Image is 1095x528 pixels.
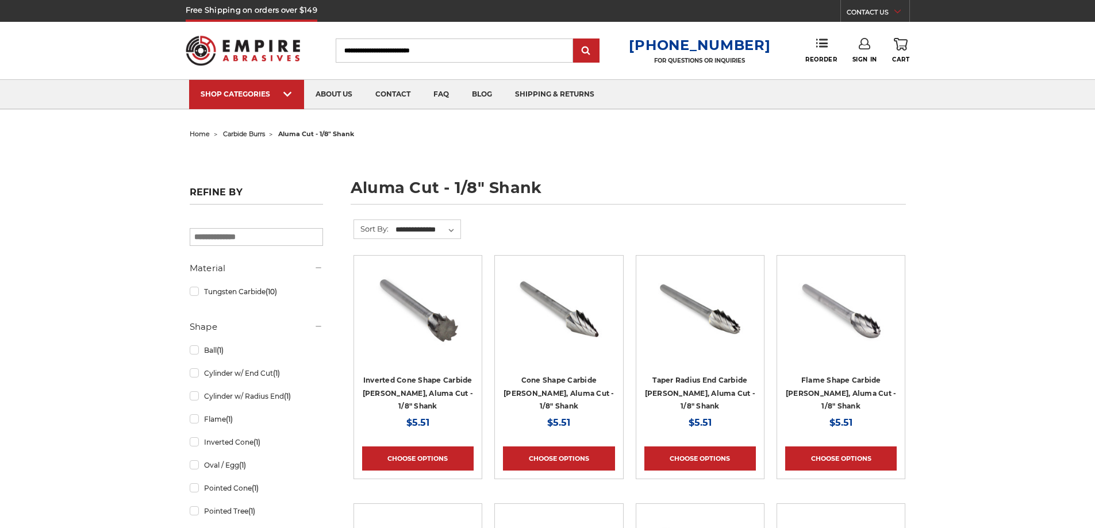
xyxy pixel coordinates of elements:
[394,221,460,238] select: Sort By:
[406,417,429,428] span: $5.51
[645,376,756,410] a: Taper Radius End Carbide [PERSON_NAME], Aluma Cut - 1/8" Shank
[201,90,293,98] div: SHOP CATEGORIES
[252,484,259,492] span: (1)
[239,461,246,469] span: (1)
[362,264,474,375] a: inverted cone carbide burr for aluminum
[190,409,323,429] a: Flame(1)
[190,130,210,138] a: home
[266,287,277,296] span: (10)
[304,80,364,109] a: about us
[892,56,909,63] span: Cart
[654,264,746,356] img: rounded end taper carbide burr for aluminum
[504,80,606,109] a: shipping & returns
[785,264,897,375] a: flame shaped carbide burr for aluminum
[190,455,323,475] a: Oval / Egg(1)
[364,80,422,109] a: contact
[190,363,323,383] a: Cylinder w/ End Cut(1)
[422,80,460,109] a: faq
[217,346,224,354] span: (1)
[785,446,897,471] a: Choose Options
[644,446,756,471] a: Choose Options
[190,261,323,275] h5: Material
[190,386,323,406] a: Cylinder w/ Radius End(1)
[351,180,906,205] h1: aluma cut - 1/8" shank
[852,56,877,63] span: Sign In
[795,264,887,356] img: flame shaped carbide burr for aluminum
[892,38,909,63] a: Cart
[190,340,323,360] a: Ball(1)
[278,130,354,138] span: aluma cut - 1/8" shank
[805,38,837,63] a: Reorder
[363,376,474,410] a: Inverted Cone Shape Carbide [PERSON_NAME], Aluma Cut - 1/8" Shank
[829,417,852,428] span: $5.51
[847,6,909,22] a: CONTACT US
[273,369,280,377] span: (1)
[575,40,598,63] input: Submit
[504,376,614,410] a: Cone Shape Carbide [PERSON_NAME], Aluma Cut - 1/8" Shank
[354,220,389,237] label: Sort By:
[248,507,255,515] span: (1)
[786,376,897,410] a: Flame Shape Carbide [PERSON_NAME], Aluma Cut - 1/8" Shank
[190,432,323,452] a: Inverted Cone(1)
[284,392,291,400] span: (1)
[190,320,323,334] h5: Shape
[190,501,323,521] a: Pointed Tree(1)
[547,417,570,428] span: $5.51
[644,264,756,375] a: rounded end taper carbide burr for aluminum
[190,282,323,302] a: Tungsten Carbide(10)
[503,264,614,375] a: cone burr for aluminum
[629,37,770,53] a: [PHONE_NUMBER]
[503,446,614,471] a: Choose Options
[362,446,474,471] a: Choose Options
[190,478,323,498] a: Pointed Cone(1)
[460,80,504,109] a: blog
[629,57,770,64] p: FOR QUESTIONS OR INQUIRIES
[805,56,837,63] span: Reorder
[372,264,464,356] img: inverted cone carbide burr for aluminum
[689,417,712,428] span: $5.51
[223,130,265,138] a: carbide burrs
[186,28,301,73] img: Empire Abrasives
[226,415,233,423] span: (1)
[253,438,260,446] span: (1)
[513,264,605,356] img: cone burr for aluminum
[190,187,323,205] h5: Refine by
